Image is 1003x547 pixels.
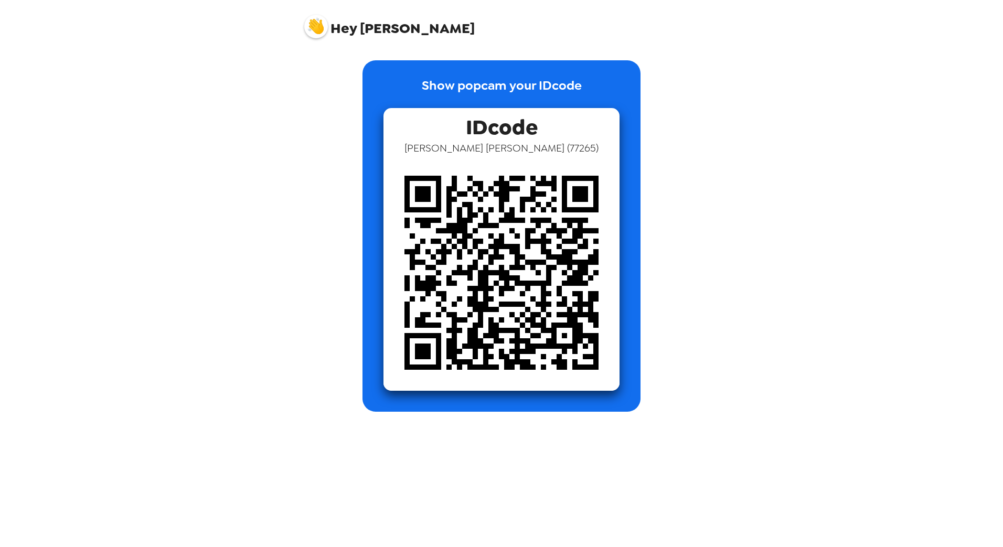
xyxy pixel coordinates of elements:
img: profile pic [304,15,328,38]
span: IDcode [466,108,538,141]
img: qr code [383,155,620,391]
span: Hey [330,19,357,38]
span: [PERSON_NAME] [304,9,475,36]
p: Show popcam your IDcode [422,76,582,108]
span: [PERSON_NAME] [PERSON_NAME] ( 77265 ) [404,141,599,155]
